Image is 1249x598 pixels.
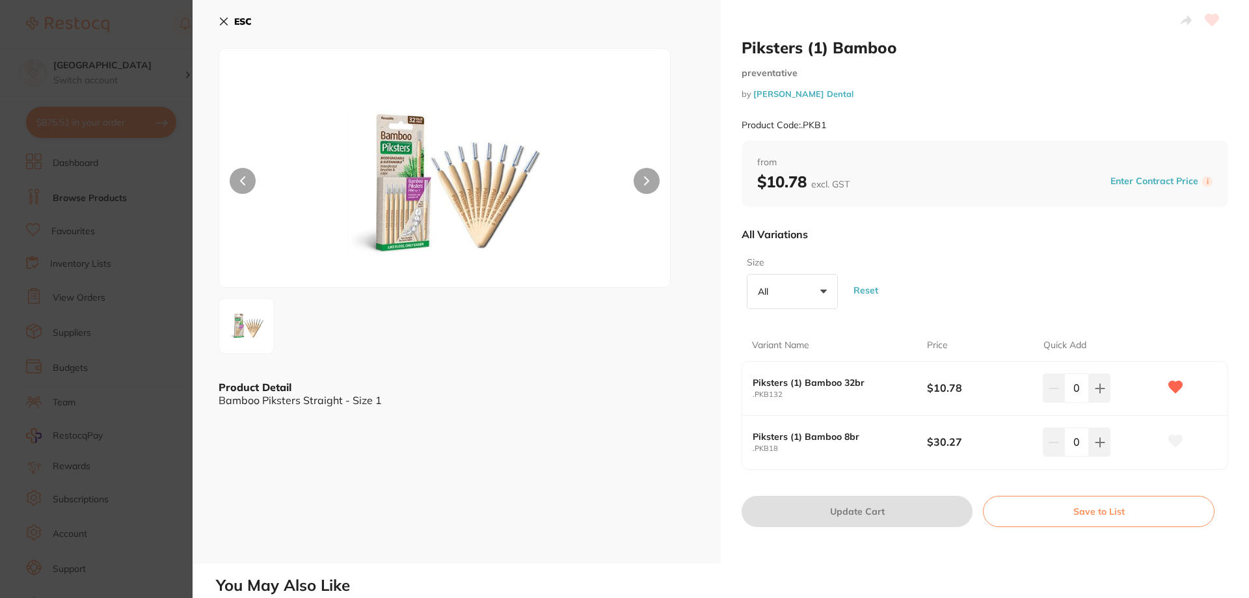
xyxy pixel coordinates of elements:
[219,381,291,394] b: Product Detail
[753,377,909,388] b: Piksters (1) Bamboo 32br
[223,303,270,349] img: MTMtanBn
[983,496,1215,527] button: Save to List
[753,390,927,399] small: .PKB132
[742,38,1228,57] h2: Piksters (1) Bamboo
[216,577,1244,595] h2: You May Also Like
[1043,339,1086,352] p: Quick Add
[850,267,882,314] button: Reset
[219,10,252,33] button: ESC
[747,256,834,269] label: Size
[752,339,809,352] p: Variant Name
[927,339,948,352] p: Price
[927,435,1032,449] b: $30.27
[927,381,1032,395] b: $10.78
[742,120,826,131] small: Product Code: .PKB1
[310,81,580,287] img: MTMtanBn
[219,394,695,406] div: Bamboo Piksters Straight - Size 1
[753,431,909,442] b: Piksters (1) Bamboo 8br
[757,172,850,191] b: $10.78
[753,444,927,453] small: .PKB18
[747,274,838,309] button: All
[742,89,1228,99] small: by
[234,16,252,27] b: ESC
[811,178,850,190] span: excl. GST
[1107,175,1202,187] button: Enter Contract Price
[1202,176,1213,187] label: i
[742,68,1228,79] small: preventative
[742,496,973,527] button: Update Cart
[742,228,808,241] p: All Variations
[753,88,853,99] a: [PERSON_NAME] Dental
[757,156,1213,169] span: from
[758,286,773,297] p: All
